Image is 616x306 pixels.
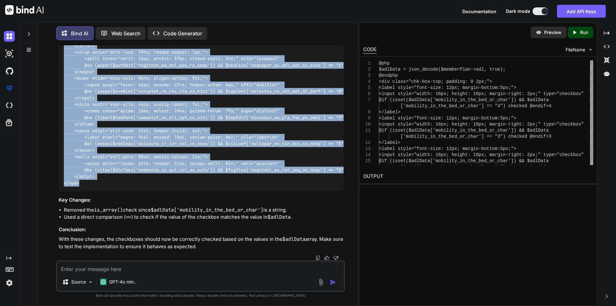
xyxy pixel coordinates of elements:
span: <input style="width: 16px; height: 16px; m [379,152,492,157]
div: 2 [363,66,371,73]
span: <label style="font-size: 12px; margin-bottom: [379,85,500,90]
span: ndif>2 [535,164,551,170]
img: settings [4,277,15,288]
img: premium [4,83,15,94]
img: like [324,255,329,260]
code: is_array() [94,207,123,213]
span: <label style="font-size: 12px; margin-bottom: [379,116,500,121]
img: Bind AI [5,5,44,15]
span: <div class="chk-box-top; padding: 0 2px;"> [379,79,492,84]
button: Documentation [462,8,496,15]
span: ['mobility_in_the_bed_or_char'] == "2") checked @e [400,164,535,170]
p: Web Search [111,30,141,37]
img: copy [315,255,321,260]
div: 11 [363,127,371,134]
span: 5px;"> [500,85,516,90]
span: ndif>3 [535,134,551,139]
p: Source [71,279,86,285]
div: 9 [363,115,371,121]
div: 4 [363,79,371,85]
span: $adlData = json_decode($memberPlan->adl, true); [379,67,506,72]
p: Bind can provide inaccurate information, including about people. Always double-check its answers.... [56,293,345,298]
span: Documentation [462,9,496,14]
p: With these changes, the checkboxes should now be correctly checked based on the values in the arr... [59,236,344,250]
div: 7 [363,97,371,103]
span: r_char']) && $adlData [492,158,549,163]
img: dislike [333,255,338,260]
div: 8 [363,109,371,115]
img: preview [536,30,542,35]
img: icon [330,279,336,285]
img: darkAi-studio [4,48,15,59]
span: <label style="font-size: 12px; margin-bottom: [379,146,500,151]
img: cloudideIcon [4,100,15,111]
code: $adlData [282,236,305,242]
h3: Key Changes: [59,197,344,204]
li: Removed the check since is a string. [64,206,344,214]
li: Used a direct comparison ( ) to check if the value of the checkbox matches the value in . [64,214,344,221]
span: ['mobility_in_the_bed_or_char'] == "4") checked @e [400,103,535,109]
img: githubDark [4,66,15,76]
img: darkChat [4,31,15,42]
span: r_char']) && $adlData [492,97,549,102]
img: Pick Models [88,279,93,285]
div: 3 [363,73,371,79]
h3: Conclusion: [59,226,344,233]
p: Bind AI [71,30,88,37]
span: @endphp [379,73,398,78]
p: GPT-4o min.. [109,279,136,285]
span: Dark mode [506,8,530,14]
div: 10 [363,121,371,127]
span: @if (isset($adlData['mobility_in_the_bed_o [379,158,492,163]
p: Code Generator [163,30,202,37]
code: $adlData [268,214,291,220]
span: ['mobility_in_the_bed_or_char'] == "3") checked @e [400,134,535,139]
button: Add API Keys [557,5,606,18]
span: <input style="width: 16px; height: 16px; m [379,91,492,96]
div: 12 [363,140,371,146]
span: </label> [379,109,400,115]
span: ndif>4 [535,103,551,109]
code: $adlData['mobility_in_the_bed_or_char'] [151,207,263,213]
span: 5px;"> [500,116,516,121]
img: chevron down [588,47,593,52]
span: @if (isset($adlData['mobility_in_the_bed_o [379,97,492,102]
span: </label> [379,140,400,145]
div: 5 [363,85,371,91]
span: <input style="width: 16px; height: 16px; m [379,122,492,127]
h2: OUTPUT [359,169,597,184]
span: @if (isset($adlData['mobility_in_the_bed_o [379,128,492,133]
code: == [125,214,131,220]
div: 15 [363,158,371,164]
p: Run [580,29,588,36]
p: Preview [544,29,561,36]
img: GPT-4o mini [100,279,107,285]
span: r_char']) && $adlData [492,128,549,133]
span: 5px;"> [500,146,516,151]
div: CODE [363,46,377,54]
div: 13 [363,146,371,152]
span: argin-right: 2px;" type="checkbox" [492,91,584,96]
span: FileName [566,47,585,53]
div: 6 [363,91,371,97]
div: 1 [363,60,371,66]
span: @php [379,61,390,66]
span: argin-right: 2px;" type="checkbox" [492,152,584,157]
span: argin-right: 2px;" type="checkbox" [492,122,584,127]
div: 14 [363,152,371,158]
img: attachment [317,278,325,286]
